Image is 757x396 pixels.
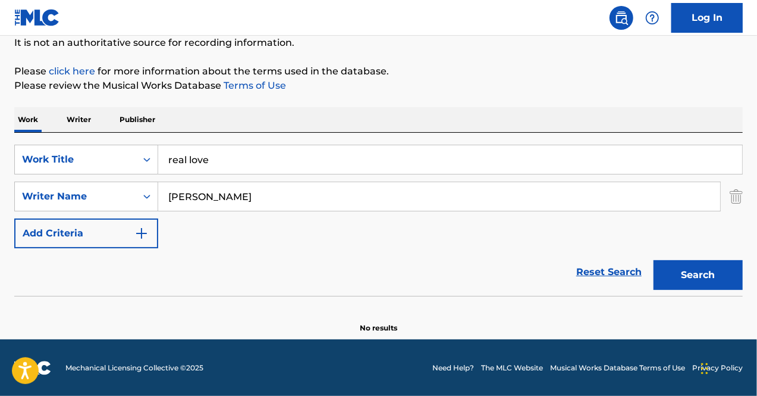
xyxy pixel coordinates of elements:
a: Terms of Use [221,80,286,91]
form: Search Form [14,145,743,296]
iframe: Chat Widget [698,339,757,396]
a: Log In [671,3,743,33]
a: Musical Works Database Terms of Use [550,363,685,373]
a: Privacy Policy [692,363,743,373]
img: MLC Logo [14,9,60,26]
button: Add Criteria [14,219,158,248]
img: search [614,11,629,25]
img: logo [14,361,51,375]
span: Mechanical Licensing Collective © 2025 [65,363,203,373]
p: Please review the Musical Works Database [14,79,743,93]
img: Delete Criterion [730,182,743,211]
a: The MLC Website [481,363,543,373]
img: 9d2ae6d4665cec9f34b9.svg [134,226,149,241]
p: Writer [63,107,95,132]
p: No results [360,308,397,333]
img: help [645,11,659,25]
p: Please for more information about the terms used in the database. [14,64,743,79]
a: click here [49,66,95,77]
div: Writer Name [22,189,129,204]
p: It is not an authoritative source for recording information. [14,36,743,50]
a: Public Search [610,6,633,30]
a: Reset Search [570,259,648,285]
a: Need Help? [432,363,474,373]
button: Search [654,260,743,290]
div: Drag [701,351,708,386]
div: Work Title [22,152,129,167]
p: Work [14,107,42,132]
div: Help [640,6,664,30]
p: Publisher [116,107,159,132]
